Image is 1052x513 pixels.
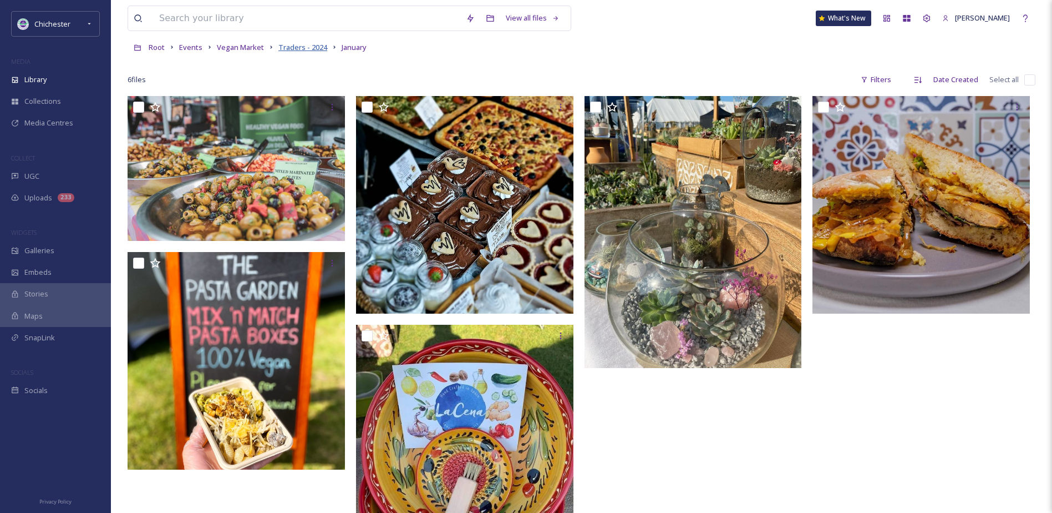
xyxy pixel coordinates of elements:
[342,41,367,54] a: January
[24,118,73,128] span: Media Centres
[24,96,61,107] span: Collections
[24,333,55,343] span: SnapLink
[18,18,29,29] img: Logo_of_Chichester_District_Council.png
[937,7,1015,29] a: [PERSON_NAME]
[58,193,74,202] div: 233
[816,11,871,26] a: What's New
[955,13,1010,23] span: [PERSON_NAME]
[11,154,35,162] span: COLLECT
[24,245,54,256] span: Galleries
[585,96,802,368] img: The Seaside Jungle.jpg
[11,368,33,376] span: SOCIALS
[128,74,146,85] span: 6 file s
[39,498,72,505] span: Privacy Policy
[855,69,897,90] div: Filters
[11,57,31,66] span: MEDIA
[356,96,573,314] img: Vegan Sweet Tooth London.jpg
[928,69,984,90] div: Date Created
[179,41,202,54] a: Events
[989,74,1019,85] span: Select all
[217,42,264,52] span: Vegan Market
[217,41,264,54] a: Vegan Market
[278,42,327,52] span: Traders - 2024
[154,6,460,31] input: Search your library
[179,42,202,52] span: Events
[149,42,165,52] span: Root
[39,494,72,507] a: Privacy Policy
[24,311,43,321] span: Maps
[128,96,345,242] img: MKS-Food-Distribution.jpeg
[24,74,47,85] span: Library
[24,193,52,203] span: Uploads
[342,42,367,52] span: January
[278,41,327,54] a: Traders - 2024
[149,41,165,54] a: Root
[34,19,70,29] span: Chichester
[11,228,37,237] span: WIDGETS
[24,289,48,299] span: Stories
[500,7,565,29] a: View all files
[24,171,39,182] span: UGC
[812,96,1030,314] img: plantuguese.jpg
[128,252,345,470] img: The Pasta Garden.png
[24,385,48,396] span: Socials
[24,267,52,278] span: Embeds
